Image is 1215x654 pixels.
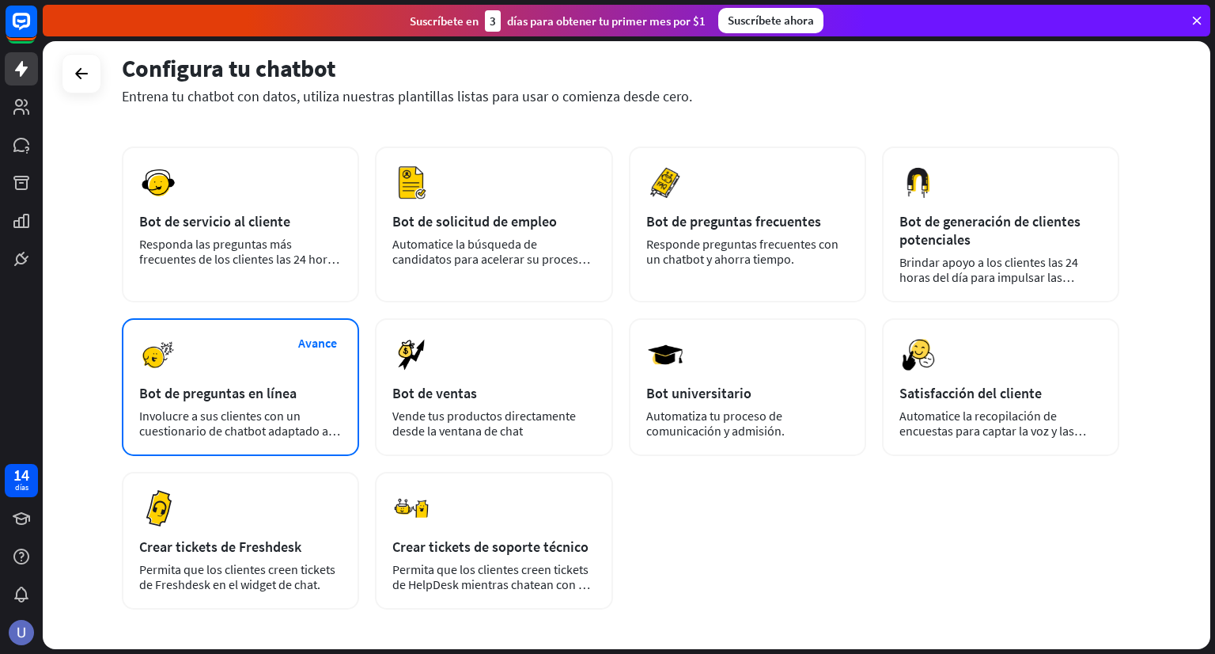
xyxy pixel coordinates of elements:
[13,465,29,485] font: 14
[139,384,297,402] font: Bot de preguntas en línea
[392,561,591,607] font: Permita que los clientes creen tickets de HelpDesk mientras chatean con su chatbot.
[646,384,751,402] font: Bot universitario
[899,212,1081,249] font: Bot de generación de clientes potenciales
[646,408,785,439] font: Automatiza tu proceso de comunicación y admisión.
[410,13,479,29] font: Suscríbete en
[392,236,590,282] font: Automatice la búsqueda de candidatos para acelerar su proceso de contratación.
[139,538,301,556] font: Crear tickets de Freshdesk
[139,561,335,592] font: Permita que los clientes creen tickets de Freshdesk en el widget de chat.
[899,384,1042,402] font: Satisfacción del cliente
[392,384,477,402] font: Bot de ventas
[392,538,589,556] font: Crear tickets de soporte técnico
[139,212,290,230] font: Bot de servicio al cliente
[286,329,349,358] button: Avance
[646,236,838,267] font: Responde preguntas frecuentes con un chatbot y ahorra tiempo.
[298,335,337,351] font: Avance
[646,212,821,230] font: Bot de preguntas frecuentes
[728,13,814,28] font: Suscríbete ahora
[507,13,706,29] font: días para obtener tu primer mes por $1
[392,212,557,230] font: Bot de solicitud de empleo
[899,408,1086,454] font: Automatice la recopilación de encuestas para captar la voz y las opiniones de sus clientes.
[13,6,60,54] button: Abrir el widget de chat LiveChat
[139,408,340,454] font: Involucre a sus clientes con un cuestionario de chatbot adaptado a sus necesidades.
[490,13,496,29] font: 3
[899,254,1078,300] font: Brindar apoyo a los clientes las 24 horas del día para impulsar las ventas.
[15,482,28,492] font: días
[139,236,339,282] font: Responda las preguntas más frecuentes de los clientes las 24 horas del día, los 7 días de la semana.
[122,87,692,105] font: Entrena tu chatbot con datos, utiliza nuestras plantillas listas para usar o comienza desde cero.
[5,464,38,497] a: 14 días
[122,53,335,83] font: Configura tu chatbot
[392,408,576,439] font: Vende tus productos directamente desde la ventana de chat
